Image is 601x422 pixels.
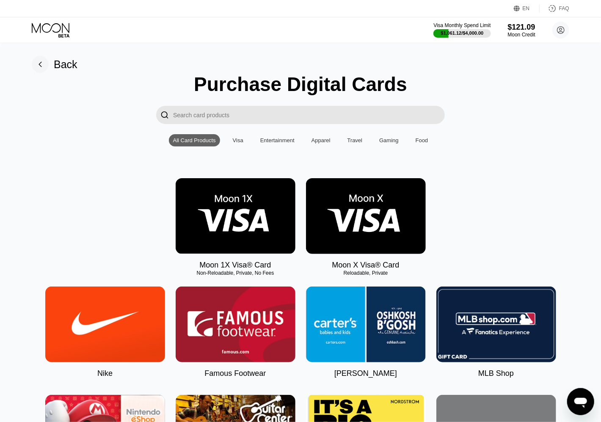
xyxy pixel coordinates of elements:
div: FAQ [559,6,569,11]
div: Entertainment [256,134,299,146]
div: Famous Footwear [204,369,266,378]
div: Gaming [379,137,399,143]
div: Moon 1X Visa® Card [199,261,271,270]
div: Nike [97,369,113,378]
div: Visa [229,134,248,146]
div: Apparel [307,134,335,146]
div: Food [416,137,428,143]
div: Travel [347,137,363,143]
div: Moon Credit [508,32,535,38]
div: Gaming [375,134,403,146]
div: Visa Monthly Spend Limit$1,061.12/$4,000.00 [433,22,491,38]
div: All Card Products [169,134,220,146]
div: [PERSON_NAME] [334,369,397,378]
div: EN [523,6,530,11]
div: Visa Monthly Spend Limit [433,22,491,28]
div: MLB Shop [478,369,514,378]
input: Search card products [173,106,445,124]
div:  [156,106,173,124]
div: Back [32,56,77,73]
div: Apparel [312,137,331,143]
div: Moon X Visa® Card [332,261,399,270]
div: $121.09Moon Credit [508,23,535,38]
div: EN [514,4,540,13]
div: Non-Reloadable, Private, No Fees [176,270,295,276]
div: Travel [343,134,367,146]
iframe: Button to launch messaging window [567,388,594,415]
div: $121.09 [508,23,535,32]
div: Visa [233,137,243,143]
div:  [160,110,169,120]
div: Back [54,58,77,71]
div: Entertainment [260,137,295,143]
div: Food [411,134,433,146]
div: Reloadable, Private [306,270,426,276]
div: Purchase Digital Cards [194,73,407,96]
div: All Card Products [173,137,216,143]
div: FAQ [540,4,569,13]
div: $1,061.12 / $4,000.00 [441,30,484,36]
